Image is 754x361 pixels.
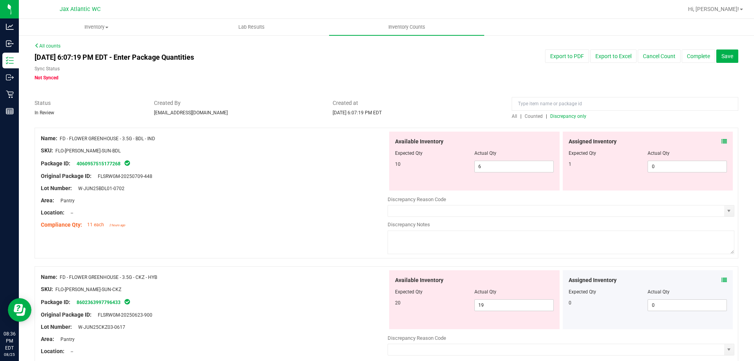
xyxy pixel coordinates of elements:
span: Compliance Qty: [41,222,82,228]
span: 10 [395,161,401,167]
span: Available Inventory [395,137,443,146]
span: Package ID: [41,299,70,305]
span: Location: [41,209,64,216]
button: Complete [682,49,715,63]
div: Discrepancy Notes [388,221,734,229]
span: [EMAIL_ADDRESS][DOMAIN_NAME] [154,110,228,115]
span: 2 hours ago [109,224,125,227]
input: 0 [648,300,727,311]
inline-svg: Outbound [6,73,14,81]
a: Inventory Counts [329,19,484,35]
button: Export to PDF [545,49,589,63]
span: Original Package ID: [41,312,92,318]
span: Expected Qty [395,289,423,295]
span: Lab Results [228,24,275,31]
span: Area: [41,336,54,342]
span: Not Synced [35,75,59,81]
span: Actual Qty [474,150,496,156]
div: Actual Qty [648,150,727,157]
span: select [724,205,734,216]
span: Expected Qty [395,150,423,156]
inline-svg: Analytics [6,23,14,31]
a: Counted [523,114,546,119]
input: Type item name or package id [512,97,738,111]
a: 4060957515177268 [77,161,121,167]
span: Name: [41,274,57,280]
inline-svg: Retail [6,90,14,98]
p: 08:36 PM EDT [4,330,15,352]
a: Inventory [19,19,174,35]
span: | [520,114,522,119]
span: Lot Number: [41,324,72,330]
span: Actual Qty [474,289,496,295]
button: Save [716,49,738,63]
button: Export to Excel [590,49,637,63]
span: -- [67,210,73,216]
div: 1 [569,161,648,168]
div: Expected Qty [569,288,648,295]
span: Inventory Counts [378,24,436,31]
span: select [724,344,734,355]
span: Inventory [19,24,174,31]
span: Discrepancy only [550,114,586,119]
span: FLSRWGM-20250709-448 [94,174,152,179]
iframe: Resource center [8,298,31,322]
span: In Sync [124,298,131,306]
span: Assigned Inventory [569,276,617,284]
span: -- [67,349,73,354]
input: 6 [475,161,553,172]
div: 0 [569,299,648,306]
span: Discrepancy Reason Code [388,196,446,202]
label: Sync Status [35,65,60,72]
span: 20 [395,300,401,306]
span: Area: [41,197,54,203]
span: Assigned Inventory [569,137,617,146]
a: Lab Results [174,19,329,35]
span: FLO-[PERSON_NAME]-SUN-BDL [55,148,121,154]
span: SKU: [41,147,53,154]
span: 11 each [87,222,104,227]
span: FD - FLOWER GREENHOUSE - 3.5G - BDL - IND [60,136,155,141]
span: | [546,114,547,119]
span: Status [35,99,142,107]
a: 8602363997796433 [77,300,121,305]
span: Hi, [PERSON_NAME]! [688,6,739,12]
span: FLO-[PERSON_NAME]-SUN-CKZ [55,287,121,292]
span: SKU: [41,286,53,292]
span: In Review [35,110,54,115]
span: Available Inventory [395,276,443,284]
inline-svg: Inventory [6,57,14,64]
span: Created By [154,99,321,107]
span: Pantry [57,337,75,342]
button: Cancel Count [638,49,681,63]
span: Created at [333,99,500,107]
span: Location: [41,348,64,354]
span: Lot Number: [41,185,72,191]
inline-svg: Reports [6,107,14,115]
span: W-JUN25CKZ03-0617 [74,324,125,330]
span: Save [721,53,733,59]
span: FD - FLOWER GREENHOUSE - 3.5G - CKZ - HYB [60,275,157,280]
h4: [DATE] 6:07:19 PM EDT - Enter Package Quantities [35,53,440,61]
input: 0 [648,161,727,172]
span: In Sync [124,159,131,167]
span: Pantry [57,198,75,203]
span: W-JUN25BDL01-0702 [74,186,124,191]
a: All [512,114,520,119]
span: Name: [41,135,57,141]
span: Original Package ID: [41,173,92,179]
span: All [512,114,517,119]
span: FLSRWGM-20250623-900 [94,312,152,318]
span: Discrepancy Reason Code [388,335,446,341]
p: 08/25 [4,352,15,357]
a: All counts [35,43,60,49]
span: Counted [525,114,543,119]
span: [DATE] 6:07:19 PM EDT [333,110,382,115]
div: Expected Qty [569,150,648,157]
inline-svg: Inbound [6,40,14,48]
div: Actual Qty [648,288,727,295]
span: Package ID: [41,160,70,167]
a: Discrepancy only [548,114,586,119]
input: 19 [475,300,553,311]
span: Jax Atlantic WC [60,6,101,13]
